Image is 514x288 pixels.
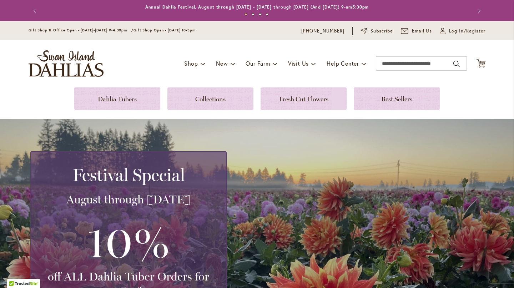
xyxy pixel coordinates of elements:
a: Annual Dahlia Festival, August through [DATE] - [DATE] through [DATE] (And [DATE]) 9-am5:30pm [145,4,369,10]
button: 4 of 4 [266,13,268,16]
button: Previous [29,4,43,18]
span: New [216,60,228,67]
span: Gift Shop & Office Open - [DATE]-[DATE] 9-4:30pm / [29,28,133,32]
h2: Festival Special [40,165,217,185]
a: [PHONE_NUMBER] [301,27,344,35]
a: Email Us [401,27,432,35]
span: Gift Shop Open - [DATE] 10-3pm [133,28,196,32]
h3: August through [DATE] [40,192,217,207]
a: Subscribe [361,27,393,35]
button: 2 of 4 [252,13,254,16]
span: Shop [184,60,198,67]
span: Visit Us [288,60,309,67]
span: Subscribe [371,27,393,35]
span: Email Us [412,27,432,35]
a: store logo [29,50,104,77]
span: Help Center [327,60,359,67]
span: Our Farm [246,60,270,67]
span: Log In/Register [449,27,485,35]
h3: 10% [40,214,217,269]
button: 1 of 4 [245,13,247,16]
a: Log In/Register [440,27,485,35]
button: 3 of 4 [259,13,261,16]
button: Next [471,4,485,18]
